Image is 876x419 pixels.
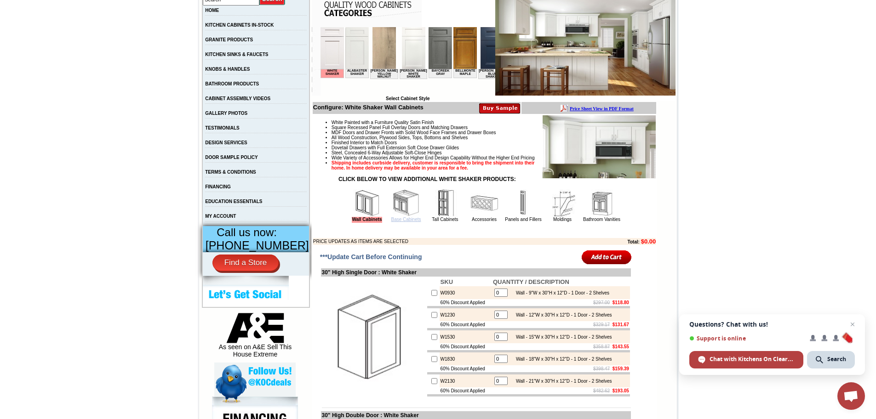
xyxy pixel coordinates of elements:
li: Square Recessed Panel Full Overlay Doors and Matching Drawers [332,125,656,130]
b: $143.55 [613,344,629,349]
span: Chat with Kitchens On Clearance [689,351,803,368]
a: Moldings [553,217,572,222]
b: $131.67 [613,322,629,327]
td: W1530 [440,330,492,343]
s: $398.47 [593,366,610,371]
b: SKU [441,278,453,285]
b: Price Sheet View in PDF Format [11,4,74,9]
td: W1830 [440,352,492,365]
b: $159.39 [613,366,629,371]
img: 30'' High Single Door [322,285,425,389]
a: Find a Store [212,255,279,271]
li: White Painted with a Furniture Quality Satin Finish [332,120,656,125]
div: Wall - 12"W x 30"H x 12"D - 1 Door - 2 Shelves [511,312,612,317]
li: All Wood Construction, Plywood Sides, Tops, Bottoms and Shelves [332,135,656,140]
td: 30" High Single Door : White Shaker [321,268,631,277]
iframe: Browser incompatible [321,27,495,96]
a: DOOR SAMPLE POLICY [205,155,258,160]
img: Wall Cabinets [353,189,381,217]
a: TESTIMONIALS [205,125,239,130]
a: KITCHEN CABINETS IN-STOCK [205,23,274,28]
td: 60% Discount Applied [440,387,492,394]
td: 60% Discount Applied [440,321,492,328]
b: Configure: White Shaker Wall Cabinets [313,104,424,111]
img: pdf.png [1,2,9,10]
td: W0930 [440,286,492,299]
a: TERMS & CONDITIONS [205,170,256,175]
li: Finished Interior to Match Doors [332,140,656,145]
input: Add to Cart [582,249,632,265]
a: Bathroom Vanities [583,217,620,222]
a: Wall Cabinets [352,217,382,223]
td: 60% Discount Applied [440,343,492,350]
a: MY ACCOUNT [205,214,236,219]
a: EDUCATION ESSENTIALS [205,199,262,204]
img: Panels and Fillers [510,189,537,217]
a: BATHROOM PRODUCTS [205,81,259,86]
a: KNOBS & HANDLES [205,67,250,72]
strong: CLICK BELOW TO VIEW ADDITIONAL WHITE SHAKER PRODUCTS: [338,176,516,182]
img: Moldings [549,189,576,217]
b: Total: [627,239,639,244]
img: Tall Cabinets [431,189,459,217]
span: Chat with Kitchens On Clearance [710,355,795,363]
li: Wide Variety of Accessories Allows for Higher End Design Capability Without the Higher End Pricing [332,155,656,160]
div: Wall - 9"W x 30"H x 12"D - 1 Door - 2 Shelves [511,290,609,295]
span: Questions? Chat with us! [689,321,855,328]
td: 60% Discount Applied [440,365,492,372]
b: $118.80 [613,300,629,305]
td: 60% Discount Applied [440,299,492,306]
li: MDF Doors and Drawer Fronts with Solid Wood Face Frames and Drawer Boxes [332,130,656,135]
s: $297.00 [593,300,610,305]
li: Steel, Concealed 6-Way Adjustable Soft-Close Hinges [332,150,656,155]
a: GALLERY PHOTOS [205,111,247,116]
a: Panels and Fillers [505,217,541,222]
td: PRICE UPDATES AS ITEMS ARE SELECTED [313,238,577,245]
span: Search [807,351,855,368]
a: Price Sheet View in PDF Format [11,1,74,9]
span: Call us now: [217,226,277,238]
span: Search [827,355,846,363]
li: Dovetail Drawers with Full Extension Soft Close Drawer Glides [332,145,656,150]
a: GRANITE PRODUCTS [205,37,253,42]
span: [PHONE_NUMBER] [206,239,309,252]
b: Select Cabinet Style [386,96,430,101]
s: $482.62 [593,388,610,393]
span: Support is online [689,335,803,342]
s: $358.87 [593,344,610,349]
a: Base Cabinets [391,217,421,222]
b: $0.00 [641,238,656,245]
div: As seen on A&E Sell This House Extreme [214,313,296,362]
a: HOME [205,8,219,13]
td: [PERSON_NAME] Blue Shaker [158,42,186,52]
div: Wall - 21"W x 30"H x 12"D - 1 Door - 2 Shelves [511,379,612,384]
a: CABINET ASSEMBLY VIDEOS [205,96,270,101]
a: Tall Cabinets [432,217,458,222]
img: Bathroom Vanities [588,189,615,217]
td: W2130 [440,374,492,387]
b: QUANTITY / DESCRIPTION [493,278,569,285]
a: KITCHEN SINKS & FAUCETS [205,52,268,57]
span: ***Update Cart Before Continuing [320,253,422,260]
img: Product Image [543,115,656,178]
s: $329.17 [593,322,610,327]
td: W1230 [440,308,492,321]
a: Open chat [837,382,865,410]
a: FINANCING [205,184,231,189]
div: Wall - 15"W x 30"H x 12"D - 1 Door - 2 Shelves [511,334,612,340]
a: DESIGN SERVICES [205,140,247,145]
div: Wall - 18"W x 30"H x 12"D - 1 Door - 2 Shelves [511,357,612,362]
a: Accessories [472,217,497,222]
